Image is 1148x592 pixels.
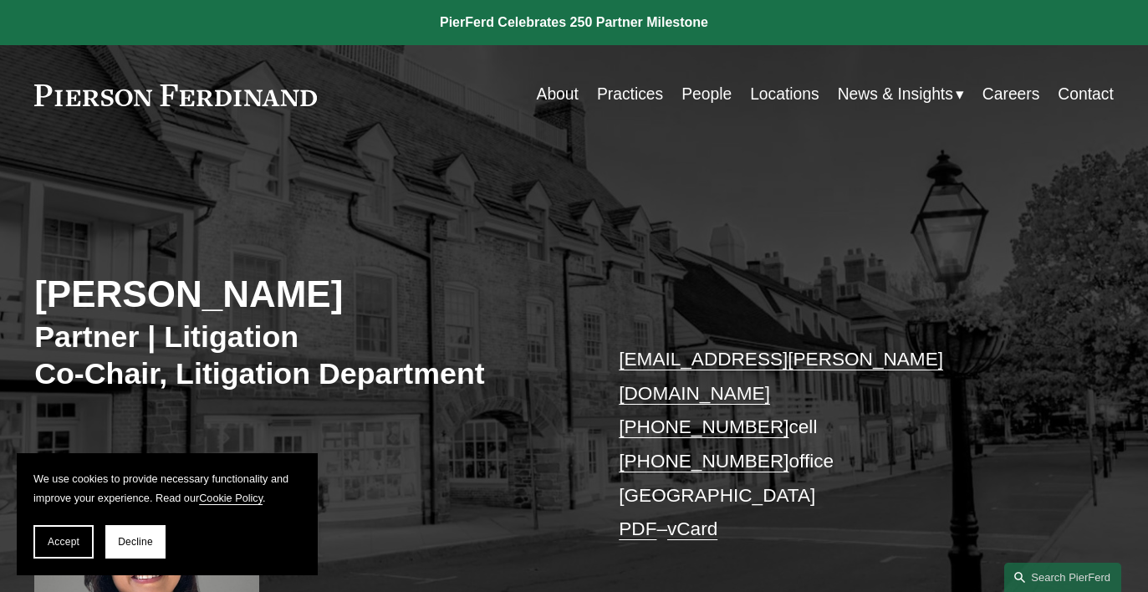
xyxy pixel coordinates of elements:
[619,349,943,404] a: [EMAIL_ADDRESS][PERSON_NAME][DOMAIN_NAME]
[1004,563,1121,592] a: Search this site
[17,453,318,575] section: Cookie banner
[537,79,579,111] a: About
[34,272,574,316] h2: [PERSON_NAME]
[105,525,166,559] button: Decline
[681,79,732,111] a: People
[619,451,788,472] a: [PHONE_NUMBER]
[619,518,656,539] a: PDF
[33,525,94,559] button: Accept
[1058,79,1113,111] a: Contact
[838,80,953,110] span: News & Insights
[982,79,1040,111] a: Careers
[619,416,788,437] a: [PHONE_NUMBER]
[619,343,1069,547] p: cell office [GEOGRAPHIC_DATA] –
[33,470,301,508] p: We use cookies to provide necessary functionality and improve your experience. Read our .
[199,492,263,504] a: Cookie Policy
[48,536,79,548] span: Accept
[34,319,574,393] h3: Partner | Litigation Co-Chair, Litigation Department
[750,79,819,111] a: Locations
[597,79,663,111] a: Practices
[838,79,964,111] a: folder dropdown
[118,536,153,548] span: Decline
[667,518,717,539] a: vCard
